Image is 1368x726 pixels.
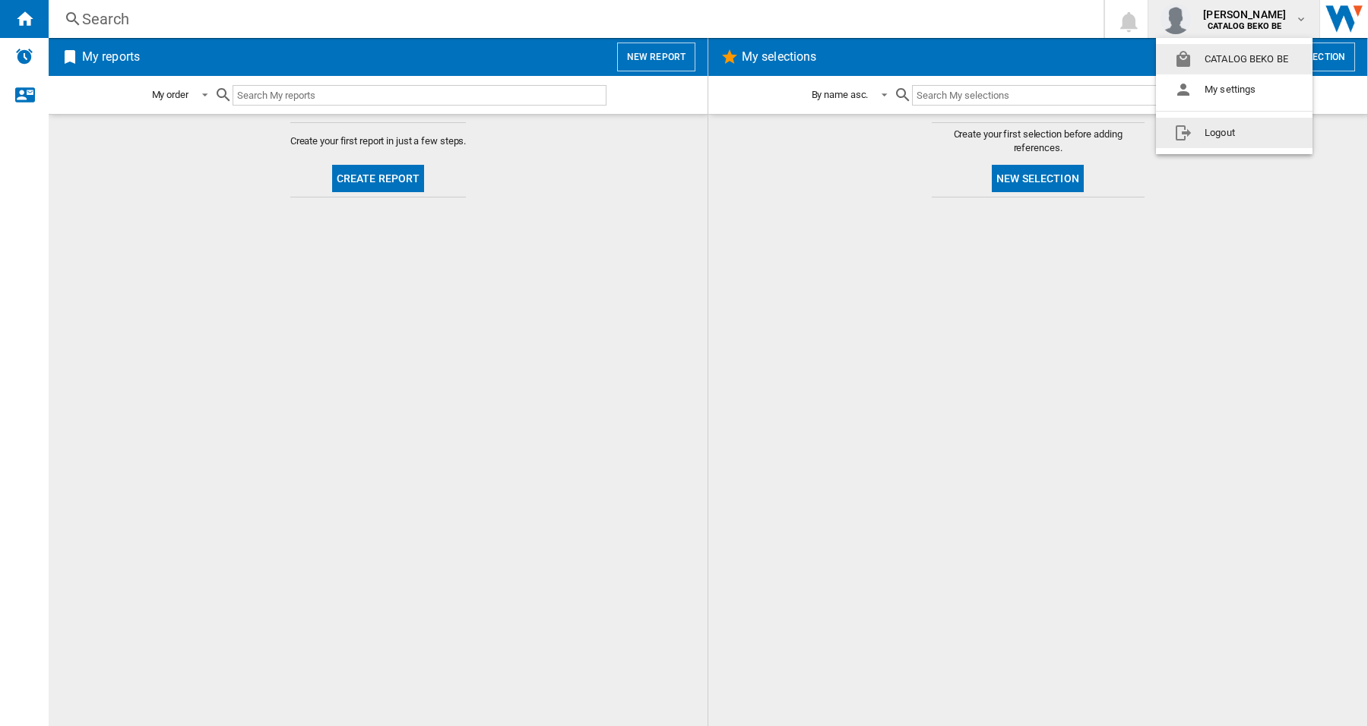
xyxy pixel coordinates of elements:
button: CATALOG BEKO BE [1156,44,1313,74]
button: Logout [1156,118,1313,148]
button: My settings [1156,74,1313,105]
